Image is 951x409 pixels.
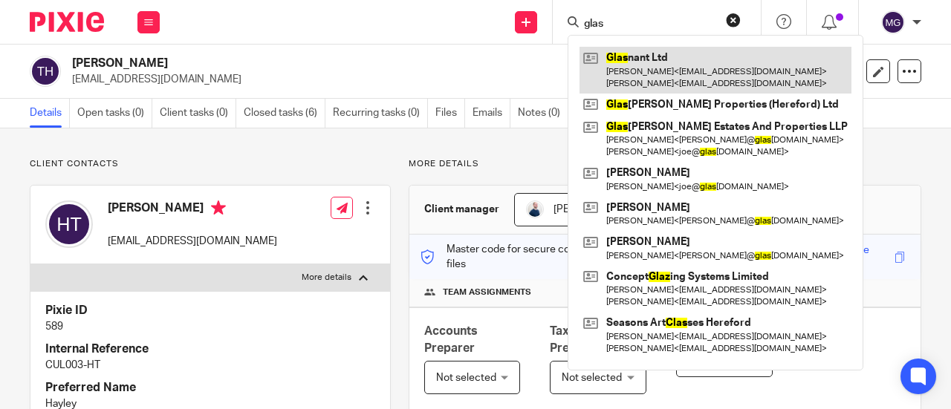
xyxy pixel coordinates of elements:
span: Not selected [562,373,622,383]
i: Primary [211,200,226,215]
a: Details [30,99,70,128]
h4: Pixie ID [45,303,375,318]
img: svg%3E [45,200,93,248]
a: Open tasks (0) [77,99,152,128]
p: 589 [45,319,375,334]
h4: Preferred Name [45,380,375,396]
img: svg%3E [30,56,61,87]
img: MC_T&CO-3.jpg [526,200,544,218]
input: Search [582,18,716,31]
span: Accounts Preparer [424,325,478,354]
h4: Internal Reference [45,341,375,357]
a: Emails [473,99,510,128]
p: More details [409,158,921,170]
h3: Client manager [424,202,499,217]
a: Files [435,99,465,128]
p: Master code for secure communications and files [421,242,676,272]
a: Client tasks (0) [160,99,236,128]
a: Closed tasks (6) [244,99,325,128]
p: CUL003-HT [45,358,375,373]
p: [EMAIL_ADDRESS][DOMAIN_NAME] [72,72,719,87]
span: Tax Return Preparer [550,325,609,354]
span: Team assignments [443,287,531,298]
img: Pixie [30,12,104,32]
p: More details [302,272,351,284]
h2: [PERSON_NAME] [72,56,590,71]
h4: [PERSON_NAME] [108,200,277,219]
span: [PERSON_NAME] [554,204,635,215]
a: Recurring tasks (0) [333,99,428,128]
p: Client contacts [30,158,391,170]
button: Clear [726,13,741,27]
span: Not selected [436,373,496,383]
a: Notes (0) [518,99,568,128]
img: svg%3E [881,10,905,34]
p: [EMAIL_ADDRESS][DOMAIN_NAME] [108,234,277,249]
